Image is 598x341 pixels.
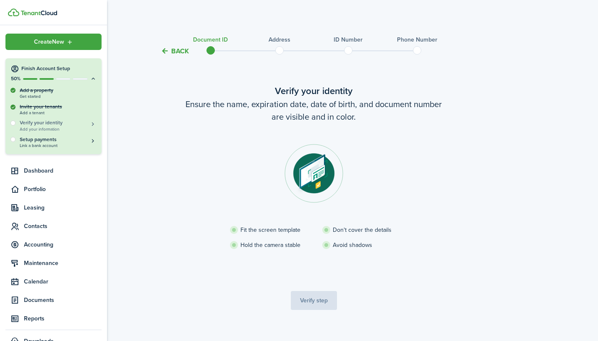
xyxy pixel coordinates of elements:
p: 50% [10,75,21,82]
a: Dashboard [5,163,102,179]
li: Avoid shadows [322,241,415,249]
div: Finish Account Setup50% [5,87,102,154]
span: Leasing [24,203,102,212]
a: Setup paymentsLink a bank account [20,136,97,148]
h3: ID Number [334,35,363,44]
h4: Finish Account Setup [21,65,97,72]
h3: Phone Number [397,35,437,44]
img: Document step [285,144,343,203]
span: Accounting [24,240,102,249]
span: Reports [24,314,102,323]
span: Documents [24,296,102,304]
span: Contacts [24,222,102,231]
li: Hold the camera stable [230,241,322,249]
span: Create New [34,39,64,45]
li: Don't cover the details [322,226,415,234]
wizard-step-header-description: Ensure the name, expiration date, date of birth, and document number are visible and in color. [138,98,490,123]
span: Maintenance [24,259,102,268]
button: Verify your identityAdd your information [20,119,97,131]
h5: Verify your identity [20,119,97,126]
a: Reports [5,310,102,327]
span: Add your information [20,127,97,131]
img: TenantCloud [8,8,19,16]
button: Finish Account Setup50% [5,58,102,82]
h5: Setup payments [20,136,97,143]
button: Open menu [5,34,102,50]
span: Dashboard [24,166,102,175]
span: Portfolio [24,185,102,194]
button: Back [161,47,189,55]
h3: Address [269,35,290,44]
li: Fit the screen template [230,226,322,234]
h3: Document ID [193,35,228,44]
img: TenantCloud [21,10,57,16]
wizard-step-header-title: Verify your identity [138,84,490,98]
span: Calendar [24,277,102,286]
span: Link a bank account [20,143,97,148]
